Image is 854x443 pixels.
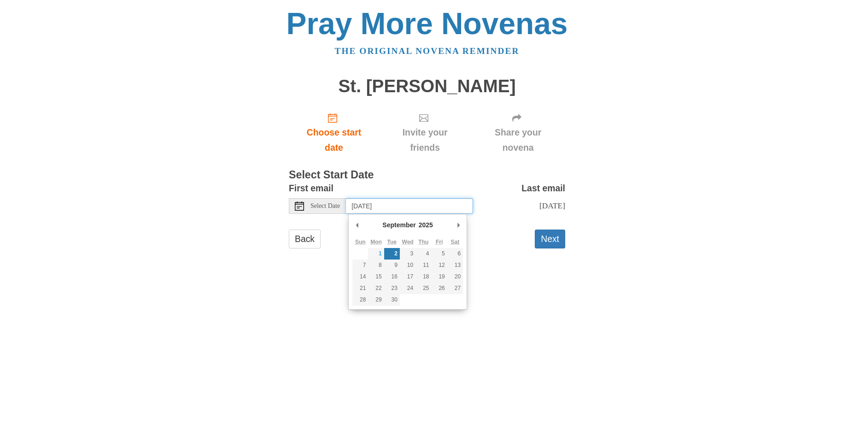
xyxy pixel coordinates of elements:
[480,125,556,155] span: Share your novena
[451,239,460,245] abbr: Saturday
[415,271,431,283] button: 18
[432,248,447,260] button: 5
[400,283,415,294] button: 24
[287,6,568,41] a: Pray More Novenas
[415,283,431,294] button: 25
[400,248,415,260] button: 3
[368,294,384,306] button: 29
[368,283,384,294] button: 22
[368,260,384,271] button: 8
[384,248,400,260] button: 2
[384,271,400,283] button: 16
[432,260,447,271] button: 12
[432,271,447,283] button: 19
[346,198,473,214] input: Use the arrow keys to pick a date
[352,260,368,271] button: 7
[387,239,397,245] abbr: Tuesday
[352,294,368,306] button: 28
[447,260,463,271] button: 13
[298,125,370,155] span: Choose start date
[310,203,340,209] span: Select Date
[289,230,321,248] a: Back
[432,283,447,294] button: 26
[352,283,368,294] button: 21
[335,46,520,56] a: The original novena reminder
[447,248,463,260] button: 6
[454,218,463,232] button: Next Month
[352,218,362,232] button: Previous Month
[415,248,431,260] button: 4
[384,283,400,294] button: 23
[352,271,368,283] button: 14
[289,105,379,160] a: Choose start date
[436,239,443,245] abbr: Friday
[402,239,414,245] abbr: Wednesday
[447,283,463,294] button: 27
[388,125,462,155] span: Invite your friends
[384,260,400,271] button: 9
[400,271,415,283] button: 17
[535,230,565,248] button: Next
[379,105,471,160] div: Click "Next" to confirm your start date first.
[417,218,434,232] div: 2025
[289,169,565,181] h3: Select Start Date
[289,181,333,196] label: First email
[370,239,382,245] abbr: Monday
[471,105,565,160] div: Click "Next" to confirm your start date first.
[418,239,428,245] abbr: Thursday
[355,239,366,245] abbr: Sunday
[415,260,431,271] button: 11
[289,77,565,96] h1: St. [PERSON_NAME]
[539,201,565,210] span: [DATE]
[368,248,384,260] button: 1
[521,181,565,196] label: Last email
[400,260,415,271] button: 10
[447,271,463,283] button: 20
[384,294,400,306] button: 30
[368,271,384,283] button: 15
[381,218,417,232] div: September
